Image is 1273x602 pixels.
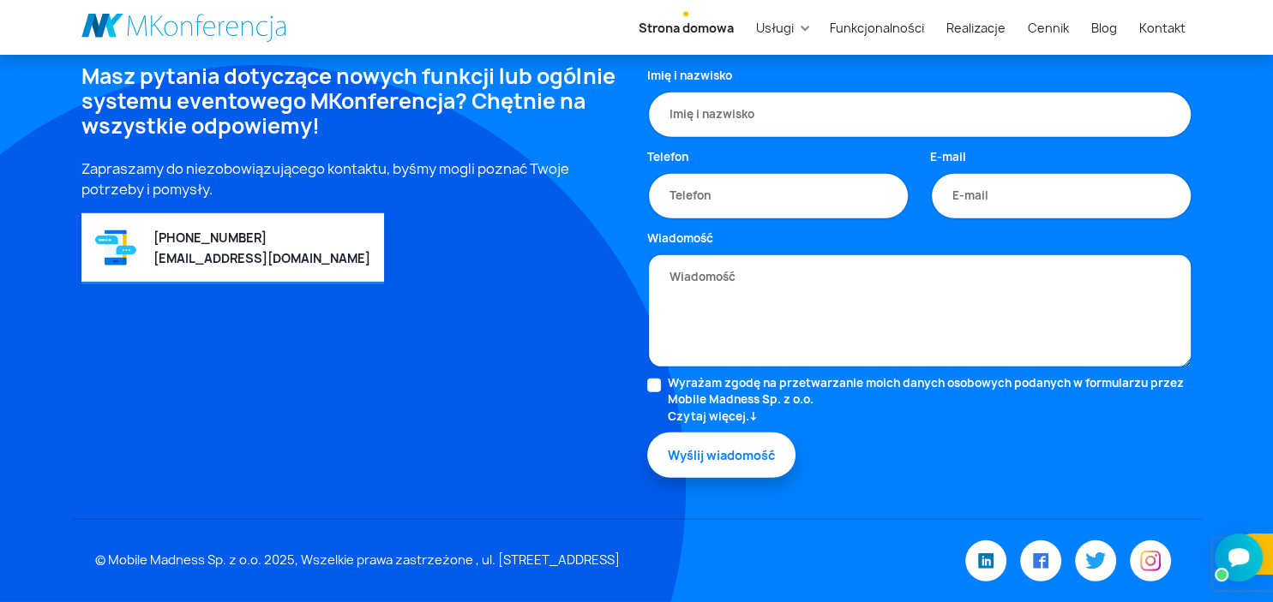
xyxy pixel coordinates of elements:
button: Wyślij wiadomość [647,432,796,478]
img: LinkedIn [978,553,994,569]
a: Czytaj więcej. [668,408,1192,426]
a: Realizacje [940,12,1012,44]
a: [EMAIL_ADDRESS][DOMAIN_NAME] [153,250,370,266]
a: [PHONE_NUMBER] [153,229,267,246]
input: Telefon [647,172,910,220]
iframe: Smartsupp widget button [1215,533,1263,581]
img: Facebook [1033,553,1048,569]
label: Imię i nazwisko [647,68,732,85]
a: Funkcjonalności [823,12,931,44]
a: Cennik [1021,12,1076,44]
a: Blog [1084,12,1124,44]
div: © Mobile Madness Sp. z o.o. 2025, Wszelkie prawa zastrzeżone , ul. [STREET_ADDRESS] [85,551,821,570]
img: Instagram [1140,551,1161,571]
input: E-mail [930,172,1192,220]
input: Imię i nazwisko [647,91,1192,139]
a: Strona domowa [632,12,741,44]
h4: Masz pytania dotyczące nowych funkcji lub ogólnie systemu eventowego MKonferencja? Chętnie na wsz... [81,64,627,138]
label: Wyrażam zgodę na przetwarzanie moich danych osobowych podanych w formularzu przez Mobile Madness ... [668,375,1192,426]
img: Graficzny element strony [95,229,136,267]
p: Zapraszamy do niezobowiązującego kontaktu, byśmy mogli poznać Twoje potrzeby i pomysły. [81,158,627,200]
a: Usługi [749,12,801,44]
img: Twitter [1085,552,1106,569]
a: Kontakt [1132,12,1192,44]
label: Telefon [647,149,688,166]
label: Wiadomość [647,230,713,247]
label: E-mail [930,149,966,166]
